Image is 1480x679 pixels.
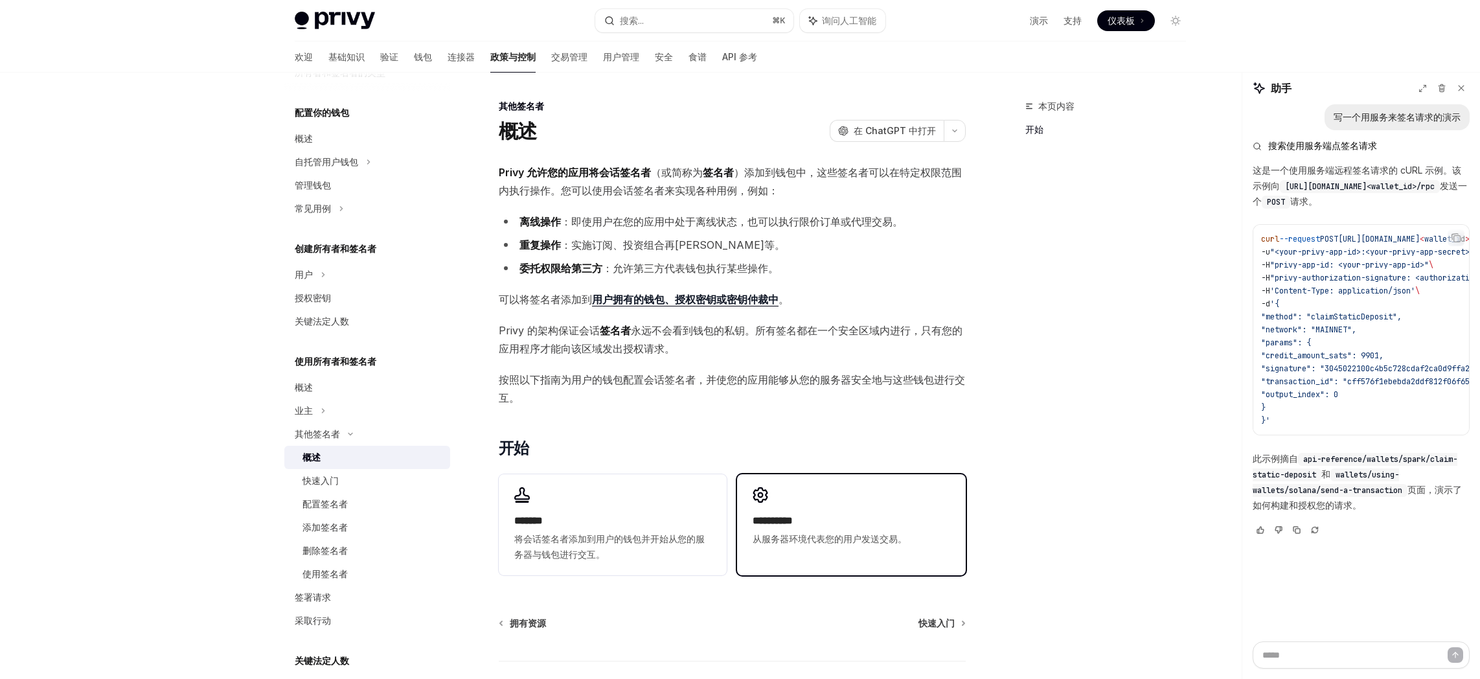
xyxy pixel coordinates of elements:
a: 拥有资源 [500,617,546,630]
button: 在 ChatGPT 中打开 [830,120,944,142]
a: 欢迎 [295,41,313,73]
font: 管理钱包 [295,179,331,190]
font: Privy 允许您的应用将会话签名者 [499,166,651,179]
span: [URL][DOMAIN_NAME]<wallet_id>/rpc [1285,181,1435,192]
span: curl [1261,234,1279,244]
img: 灯光标志 [295,12,375,30]
font: 开始 [1025,124,1043,135]
font: 永远不会看到钱包的私钥。所有签名都在一个安全区域内进行，只有您的应用程序才能向该区域发出授权请求。 [499,324,962,355]
font: 按照以下指南为用户的钱包配置会话签名者，并使您的应用能够从您的服务器安全地与这些钱包进行交互。 [499,373,965,404]
a: 连接器 [448,41,475,73]
span: -u [1261,247,1270,257]
a: 删除签名者 [284,539,450,562]
a: 使用签名者 [284,562,450,586]
span: -H [1261,286,1270,296]
a: 政策与控制 [490,41,536,73]
span: "params": { [1261,338,1311,348]
span: POST [1267,197,1285,207]
font: 搜索... [620,15,644,26]
font: 此示例摘自 [1253,453,1298,464]
span: [URL][DOMAIN_NAME] [1338,234,1420,244]
font: 安全 [655,51,673,62]
font: 概述 [302,452,321,463]
span: }' [1261,415,1270,426]
font: 重复操作 [519,238,561,251]
font: 其他签名者 [499,100,544,111]
a: 交易管理 [551,41,587,73]
font: 授权密钥 [295,292,331,303]
font: ）添加 [734,166,765,179]
font: 欢迎 [295,51,313,62]
font: 离线操作 [519,215,561,228]
font: 钱包 [414,51,432,62]
a: **** **将会话签名者添加到用户的钱包并开始从您的服务器与钱包进行交互。 [499,474,727,575]
button: 复制代码块中的内容 [1448,229,1464,246]
font: 演示 [1030,15,1048,26]
font: 添加签名者 [302,522,348,533]
font: 食谱 [689,51,707,62]
span: "method": "claimStaticDeposit", [1261,312,1402,322]
font: 关键法定人数 [295,655,349,666]
a: API 参考 [722,41,757,73]
a: 关键法定人数 [284,310,450,333]
span: \ [1415,286,1420,296]
a: 概述 [284,127,450,150]
font: 询问人工智能 [822,15,876,26]
a: 开始 [1025,119,1196,140]
font: （或简称为 [651,166,703,179]
font: 配置你的钱包 [295,107,349,118]
font: 使用所有者和签名者 [295,356,376,367]
span: wallet_i [1424,234,1461,244]
a: 添加签名者 [284,516,450,539]
span: > [1465,234,1470,244]
a: 快速入门 [284,469,450,492]
font: 创建所有者和签名者 [295,243,376,254]
font: 验证 [380,51,398,62]
font: 委托权限给第三方 [519,262,602,275]
font: 快速入门 [918,617,955,628]
button: 搜索...⌘K [595,9,793,32]
font: 开始 [499,439,529,457]
font: 快速入门 [302,475,339,486]
button: 切换暗模式 [1165,10,1186,31]
a: 钱包 [414,41,432,73]
a: 演示 [1030,14,1048,27]
font: 签署请求 [295,592,331,603]
font: ：允许第三方代表钱包执行某些操作。 [602,262,779,275]
font: 连接器 [448,51,475,62]
a: 食谱 [689,41,707,73]
font: 其他签名者 [295,428,340,439]
button: 询问人工智能 [800,9,885,32]
font: 和 [1321,468,1330,479]
font: 采取行动 [295,615,331,626]
span: api-reference/wallets/spark/claim-static-deposit [1253,454,1457,480]
font: 关键法定人数 [295,316,349,327]
font: 政策与控制 [490,51,536,62]
font: 配置签名者 [302,498,348,509]
font: 常见用例 [295,203,331,214]
a: 用户拥有的钱包、授权密钥或密钥仲裁中 [592,293,779,306]
a: 基础知识 [328,41,365,73]
font: 这是一个使用服务端远程签名请求的 cURL 示例。该示例向 [1253,165,1461,191]
a: 支持 [1064,14,1082,27]
font: API 参考 [722,51,757,62]
span: "credit_amount_sats": 9901, [1261,351,1383,361]
a: 用户管理 [603,41,639,73]
font: 搜索使用服务端点签名请求 [1268,140,1377,151]
a: 仪表板 [1097,10,1155,31]
span: "output_index": 0 [1261,389,1338,400]
font: 支持 [1064,15,1082,26]
button: 搜索使用服务端点签名请求 [1253,139,1470,152]
font: 签名者 [600,324,631,337]
a: 概述 [284,376,450,399]
font: 用户管理 [603,51,639,62]
font: 页面，演示了如何构建和授权您的请求。 [1253,484,1462,511]
font: Privy 的架构保证会话 [499,324,600,337]
font: 概述 [499,119,537,143]
span: "privy-app-id: <your-privy-app-id>" [1270,260,1429,270]
span: \ [1429,260,1433,270]
font: 删除签名者 [302,545,348,556]
font: 基础知识 [328,51,365,62]
a: 安全 [655,41,673,73]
